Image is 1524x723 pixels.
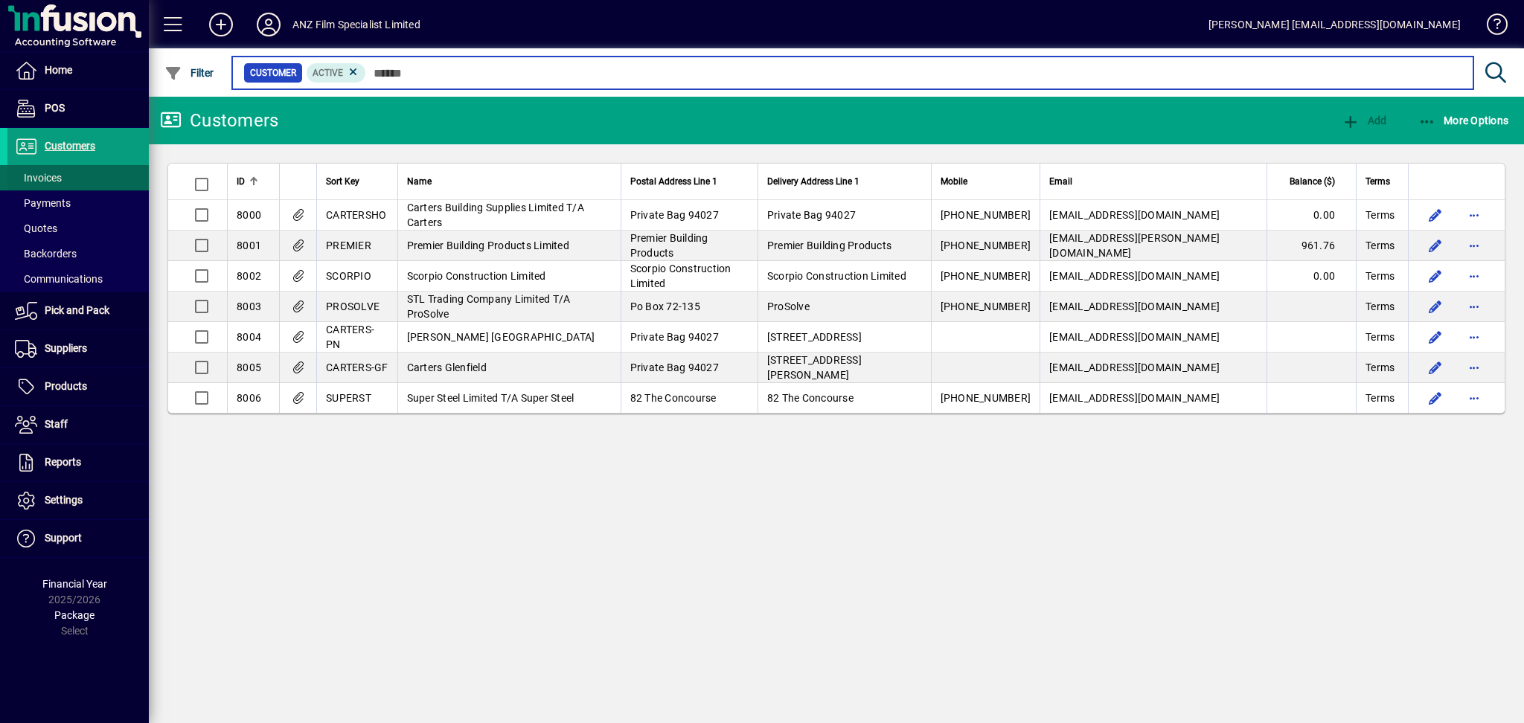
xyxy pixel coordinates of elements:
[1424,295,1447,318] button: Edit
[630,209,719,221] span: Private Bag 94027
[7,482,149,519] a: Settings
[1365,330,1395,344] span: Terms
[237,270,261,282] span: 8002
[7,444,149,481] a: Reports
[941,392,1031,404] span: [PHONE_NUMBER]
[45,304,109,316] span: Pick and Pack
[45,532,82,544] span: Support
[7,52,149,89] a: Home
[7,520,149,557] a: Support
[630,173,717,190] span: Postal Address Line 1
[1208,13,1461,36] div: [PERSON_NAME] [EMAIL_ADDRESS][DOMAIN_NAME]
[767,173,859,190] span: Delivery Address Line 1
[1267,261,1356,292] td: 0.00
[160,109,278,132] div: Customers
[1424,325,1447,349] button: Edit
[1365,173,1390,190] span: Terms
[45,494,83,506] span: Settings
[326,270,371,282] span: SCORPIO
[237,301,261,312] span: 8003
[1049,361,1220,373] span: [EMAIL_ADDRESS][DOMAIN_NAME]
[245,11,292,38] button: Profile
[237,209,261,221] span: 8000
[1424,203,1447,227] button: Edit
[7,165,149,190] a: Invoices
[313,68,343,78] span: Active
[164,67,214,79] span: Filter
[1290,173,1335,190] span: Balance ($)
[1462,203,1486,227] button: More options
[630,361,719,373] span: Private Bag 94027
[767,354,862,381] span: [STREET_ADDRESS][PERSON_NAME]
[15,248,77,260] span: Backorders
[407,240,569,251] span: Premier Building Products Limited
[1049,209,1220,221] span: [EMAIL_ADDRESS][DOMAIN_NAME]
[1049,232,1220,259] span: [EMAIL_ADDRESS][PERSON_NAME][DOMAIN_NAME]
[7,292,149,330] a: Pick and Pack
[1267,231,1356,261] td: 961.76
[45,140,95,152] span: Customers
[1476,3,1505,51] a: Knowledge Base
[407,270,546,282] span: Scorpio Construction Limited
[326,173,359,190] span: Sort Key
[1338,107,1390,134] button: Add
[7,90,149,127] a: POS
[1365,391,1395,405] span: Terms
[1049,301,1220,312] span: [EMAIL_ADDRESS][DOMAIN_NAME]
[1462,264,1486,288] button: More options
[161,60,218,86] button: Filter
[630,232,708,259] span: Premier Building Products
[237,361,261,373] span: 8005
[326,324,374,350] span: CARTERS-PN
[45,102,65,114] span: POS
[1424,264,1447,288] button: Edit
[630,331,719,343] span: Private Bag 94027
[7,216,149,241] a: Quotes
[1462,356,1486,379] button: More options
[42,578,107,590] span: Financial Year
[15,273,103,285] span: Communications
[767,270,906,282] span: Scorpio Construction Limited
[197,11,245,38] button: Add
[326,209,386,221] span: CARTERSHO
[941,209,1031,221] span: [PHONE_NUMBER]
[15,172,62,184] span: Invoices
[767,209,856,221] span: Private Bag 94027
[54,609,95,621] span: Package
[407,173,432,190] span: Name
[7,368,149,405] a: Products
[941,240,1031,251] span: [PHONE_NUMBER]
[237,240,261,251] span: 8001
[1365,269,1395,283] span: Terms
[767,301,810,312] span: ProSolve
[7,266,149,292] a: Communications
[15,222,57,234] span: Quotes
[292,13,420,36] div: ANZ Film Specialist Limited
[1424,356,1447,379] button: Edit
[767,240,891,251] span: Premier Building Products
[1049,173,1258,190] div: Email
[237,173,245,190] span: ID
[630,301,700,312] span: Po Box 72-135
[1424,234,1447,257] button: Edit
[250,65,296,80] span: Customer
[1418,115,1509,126] span: More Options
[7,330,149,367] a: Suppliers
[630,263,731,289] span: Scorpio Construction Limited
[407,293,571,320] span: STL Trading Company Limited T/A ProSolve
[15,197,71,209] span: Payments
[1049,392,1220,404] span: [EMAIL_ADDRESS][DOMAIN_NAME]
[941,173,967,190] span: Mobile
[326,301,380,312] span: PROSOLVE
[307,63,366,83] mat-chip: Activation Status: Active
[1365,208,1395,222] span: Terms
[7,190,149,216] a: Payments
[45,380,87,392] span: Products
[407,392,574,404] span: Super Steel Limited T/A Super Steel
[326,240,371,251] span: PREMIER
[407,331,595,343] span: [PERSON_NAME] [GEOGRAPHIC_DATA]
[237,331,261,343] span: 8004
[7,241,149,266] a: Backorders
[1049,173,1072,190] span: Email
[1365,299,1395,314] span: Terms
